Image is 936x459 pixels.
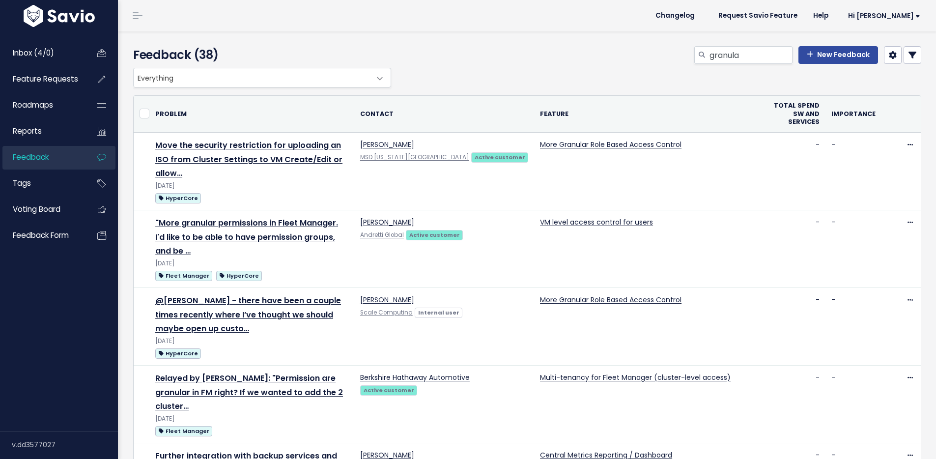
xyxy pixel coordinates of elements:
[13,204,60,214] span: Voting Board
[13,48,54,58] span: Inbox (4/0)
[155,271,212,281] span: Fleet Manager
[540,217,653,227] a: VM level access control for users
[21,5,97,27] img: logo-white.9d6f32f41409.svg
[13,230,69,240] span: Feedback form
[709,46,793,64] input: Search feedback...
[133,68,391,87] span: Everything
[360,217,414,227] a: [PERSON_NAME]
[415,307,462,317] a: Internal user
[825,365,881,443] td: -
[836,8,928,24] a: Hi [PERSON_NAME]
[155,348,201,359] span: HyperCore
[798,46,878,64] a: New Feedback
[409,231,460,239] strong: Active customer
[13,100,53,110] span: Roadmaps
[805,8,836,23] a: Help
[406,229,463,239] a: Active customer
[825,132,881,210] td: -
[216,271,262,281] span: HyperCore
[2,198,82,221] a: Voting Board
[155,373,343,412] a: Relayed by [PERSON_NAME]: "Permission are granular in FM right? If we wanted to add the 2 cluster…
[155,217,338,257] a: "More granular permissions in Fleet Manager. I'd like to be able to have permission groups, and be …
[155,192,201,204] a: HyperCore
[825,210,881,287] td: -
[710,8,805,23] a: Request Savio Feature
[13,178,31,188] span: Tags
[360,140,414,149] a: [PERSON_NAME]
[155,193,201,203] span: HyperCore
[825,287,881,365] td: -
[155,336,348,346] div: [DATE]
[155,414,348,424] div: [DATE]
[765,96,825,132] th: Total Spend SW and Services
[848,12,920,20] span: Hi [PERSON_NAME]
[354,96,534,132] th: Contact
[765,210,825,287] td: -
[475,153,525,161] strong: Active customer
[471,152,528,162] a: Active customer
[155,347,201,359] a: HyperCore
[360,295,414,305] a: [PERSON_NAME]
[364,386,414,394] strong: Active customer
[2,42,82,64] a: Inbox (4/0)
[540,140,681,149] a: More Granular Role Based Access Control
[134,68,371,87] span: Everything
[149,96,354,132] th: Problem
[2,94,82,116] a: Roadmaps
[825,96,881,132] th: Importance
[155,140,342,179] a: Move the security restriction for uploading an ISO from Cluster Settings to VM Create/Edit or allow…
[13,74,78,84] span: Feature Requests
[360,309,413,316] a: Scale Computing
[418,309,459,316] strong: Internal user
[2,120,82,143] a: Reports
[360,231,404,239] a: Andretti Global
[155,269,212,282] a: Fleet Manager
[2,224,82,247] a: Feedback form
[360,373,470,382] a: Berkshire Hathaway Automotive
[765,132,825,210] td: -
[2,172,82,195] a: Tags
[216,269,262,282] a: HyperCore
[540,373,731,382] a: Multi-tenancy for Fleet Manager (cluster-level access)
[155,425,212,437] a: Fleet Manager
[133,46,386,64] h4: Feedback (38)
[540,295,681,305] a: More Granular Role Based Access Control
[534,96,765,132] th: Feature
[765,287,825,365] td: -
[13,126,42,136] span: Reports
[155,258,348,269] div: [DATE]
[155,426,212,436] span: Fleet Manager
[765,365,825,443] td: -
[655,12,695,19] span: Changelog
[2,68,82,90] a: Feature Requests
[155,295,341,335] a: @[PERSON_NAME] - there have been a couple times recently where I’ve thought we should maybe open ...
[360,385,417,395] a: Active customer
[360,153,469,161] a: MSD [US_STATE][GEOGRAPHIC_DATA]
[12,432,118,458] div: v.dd3577027
[2,146,82,169] a: Feedback
[13,152,49,162] span: Feedback
[155,181,348,191] div: [DATE]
